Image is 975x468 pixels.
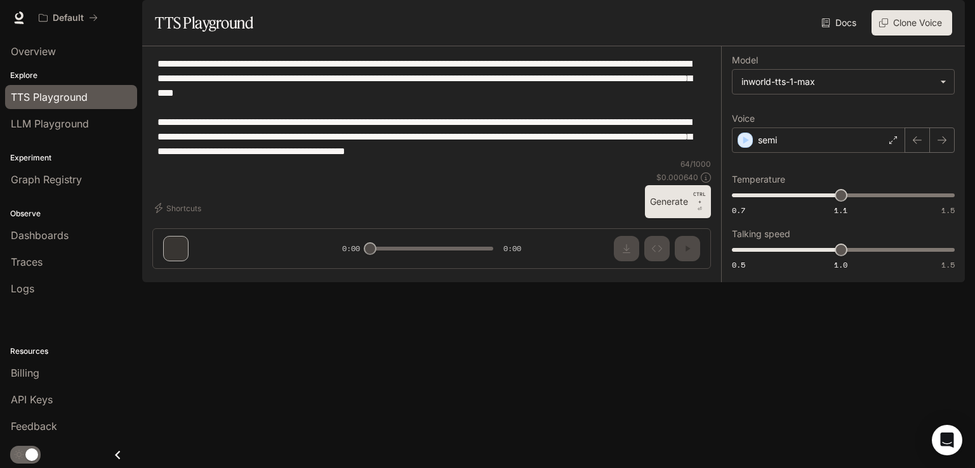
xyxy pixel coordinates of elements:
button: GenerateCTRL +⏎ [645,185,711,218]
p: semi [758,134,777,146]
div: inworld-tts-1-max [741,75,934,88]
p: Talking speed [732,230,790,238]
button: Shortcuts [152,198,206,218]
h1: TTS Playground [155,10,253,36]
div: Open Intercom Messenger [932,425,962,455]
p: Model [732,56,758,65]
button: All workspaces [33,5,103,30]
p: CTRL + [693,190,706,205]
span: 1.5 [941,259,955,270]
span: 1.5 [941,205,955,216]
span: 1.0 [834,259,847,270]
span: 0.5 [732,259,745,270]
span: 0.7 [732,205,745,216]
div: inworld-tts-1-max [733,70,954,94]
p: Voice [732,114,755,123]
button: Clone Voice [872,10,952,36]
p: ⏎ [693,190,706,213]
p: 64 / 1000 [680,159,711,169]
p: Temperature [732,175,785,184]
p: Default [53,13,84,23]
a: Docs [819,10,861,36]
span: 1.1 [834,205,847,216]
